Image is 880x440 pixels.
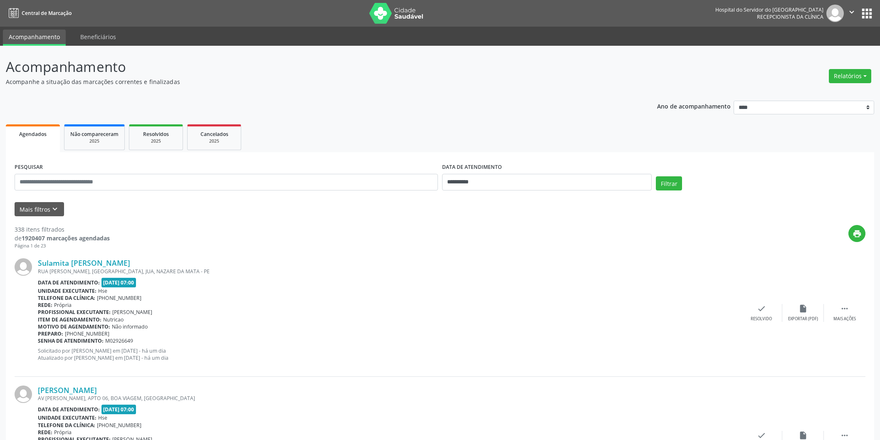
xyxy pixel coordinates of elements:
p: Acompanhamento [6,57,614,77]
b: Data de atendimento: [38,406,100,413]
a: Acompanhamento [3,30,66,46]
i: keyboard_arrow_down [50,205,59,214]
span: Própria [54,302,72,309]
img: img [826,5,844,22]
div: 2025 [135,138,177,144]
a: Sulamita [PERSON_NAME] [38,258,130,267]
span: Própria [54,429,72,436]
p: Acompanhe a situação das marcações correntes e finalizadas [6,77,614,86]
img: img [15,258,32,276]
span: Resolvidos [143,131,169,138]
i: insert_drive_file [798,304,808,313]
b: Rede: [38,302,52,309]
span: [DATE] 07:00 [101,405,136,414]
button: apps [860,6,874,21]
div: Mais ações [833,316,856,322]
div: 2025 [193,138,235,144]
a: Central de Marcação [6,6,72,20]
b: Data de atendimento: [38,279,100,286]
span: [PERSON_NAME] [112,309,152,316]
a: [PERSON_NAME] [38,386,97,395]
b: Telefone da clínica: [38,422,95,429]
span: Hse [98,287,107,294]
i: print [853,229,862,238]
b: Telefone da clínica: [38,294,95,302]
span: [PHONE_NUMBER] [97,294,141,302]
i:  [840,304,849,313]
b: Item de agendamento: [38,316,101,323]
p: Solicitado por [PERSON_NAME] em [DATE] - há um dia Atualizado por [PERSON_NAME] em [DATE] - há um... [38,347,741,361]
div: de [15,234,110,242]
div: 338 itens filtrados [15,225,110,234]
b: Profissional executante: [38,309,111,316]
b: Preparo: [38,330,63,337]
span: Cancelados [200,131,228,138]
span: Hse [98,414,107,421]
span: Central de Marcação [22,10,72,17]
button: Filtrar [656,176,682,190]
i:  [847,7,856,17]
button:  [844,5,860,22]
button: print [848,225,865,242]
span: [DATE] 07:00 [101,278,136,287]
p: Ano de acompanhamento [657,101,731,111]
label: PESQUISAR [15,161,43,174]
strong: 1920407 marcações agendadas [22,234,110,242]
button: Relatórios [829,69,871,83]
i: check [757,304,766,313]
div: RUA [PERSON_NAME], [GEOGRAPHIC_DATA], JUA, NAZARE DA MATA - PE [38,268,741,275]
span: [PHONE_NUMBER] [65,330,109,337]
div: Resolvido [751,316,772,322]
i: check [757,431,766,440]
span: M02926649 [105,337,133,344]
span: Não informado [112,323,148,330]
span: Nutricao [103,316,124,323]
span: [PHONE_NUMBER] [97,422,141,429]
a: Beneficiários [74,30,122,44]
b: Unidade executante: [38,414,96,421]
span: Recepcionista da clínica [757,13,823,20]
b: Unidade executante: [38,287,96,294]
span: Agendados [19,131,47,138]
i:  [840,431,849,440]
button: Mais filtroskeyboard_arrow_down [15,202,64,217]
b: Rede: [38,429,52,436]
span: Não compareceram [70,131,119,138]
b: Senha de atendimento: [38,337,104,344]
div: AV [PERSON_NAME], APTO 06, BOA VIAGEM, [GEOGRAPHIC_DATA] [38,395,741,402]
img: img [15,386,32,403]
div: 2025 [70,138,119,144]
div: Página 1 de 23 [15,242,110,250]
i: insert_drive_file [798,431,808,440]
div: Hospital do Servidor do [GEOGRAPHIC_DATA] [715,6,823,13]
label: DATA DE ATENDIMENTO [442,161,502,174]
b: Motivo de agendamento: [38,323,110,330]
div: Exportar (PDF) [788,316,818,322]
